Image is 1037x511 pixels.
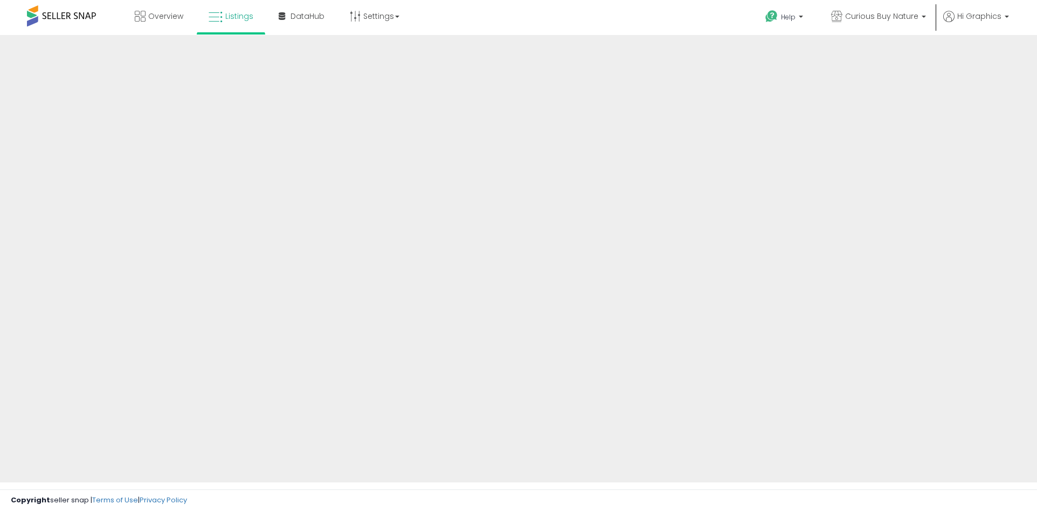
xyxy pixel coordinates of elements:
[148,11,183,22] span: Overview
[845,11,918,22] span: Curious Buy Nature
[225,11,253,22] span: Listings
[957,11,1001,22] span: Hi Graphics
[943,11,1009,35] a: Hi Graphics
[757,2,814,35] a: Help
[765,10,778,23] i: Get Help
[781,12,796,22] span: Help
[291,11,324,22] span: DataHub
